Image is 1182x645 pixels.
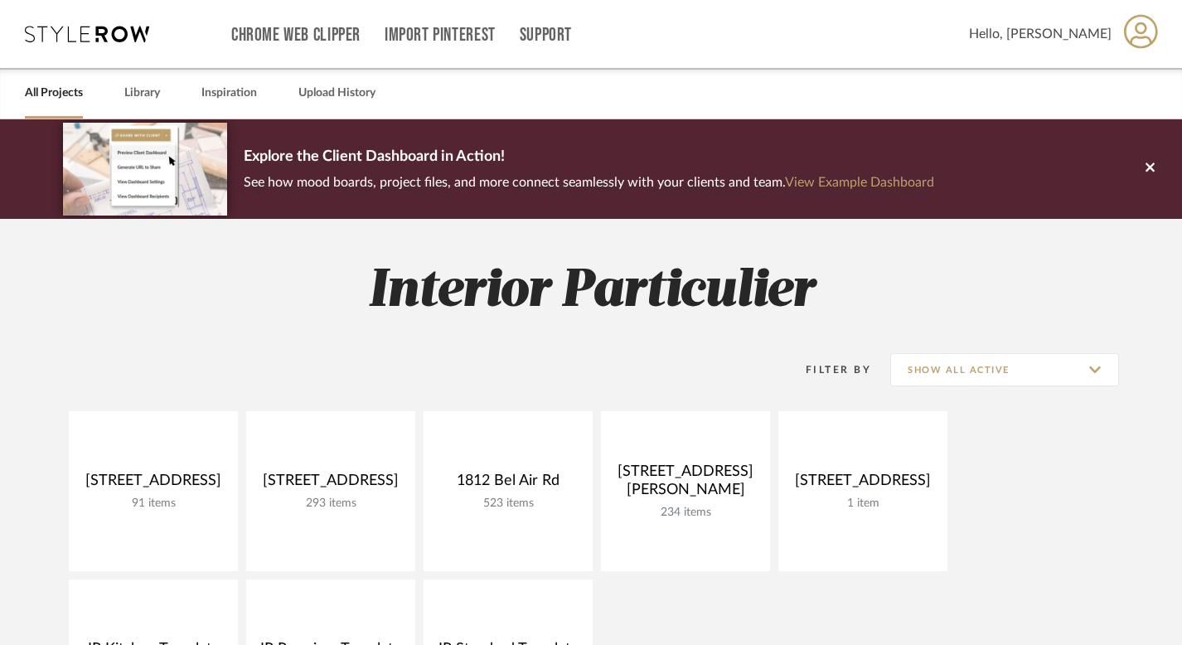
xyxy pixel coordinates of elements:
a: Support [520,28,572,42]
div: 1812 Bel Air Rd [437,472,579,497]
div: Filter By [784,361,871,378]
p: Explore the Client Dashboard in Action! [244,144,934,171]
a: View Example Dashboard [785,176,934,189]
div: 91 items [82,497,225,511]
div: 523 items [437,497,579,511]
div: 293 items [259,497,402,511]
img: d5d033c5-7b12-40c2-a960-1ecee1989c38.png [63,123,227,215]
div: [STREET_ADDRESS] [792,472,934,497]
a: Inspiration [201,82,257,104]
a: Import Pinterest [385,28,496,42]
a: Chrome Web Clipper [231,28,361,42]
span: Hello, [PERSON_NAME] [969,24,1112,44]
div: [STREET_ADDRESS] [82,472,225,497]
div: 234 items [614,506,757,520]
div: [STREET_ADDRESS] [259,472,402,497]
a: All Projects [25,82,83,104]
a: Library [124,82,160,104]
div: [STREET_ADDRESS][PERSON_NAME] [614,463,757,506]
a: Upload History [298,82,375,104]
div: 1 item [792,497,934,511]
p: See how mood boards, project files, and more connect seamlessly with your clients and team. [244,171,934,194]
